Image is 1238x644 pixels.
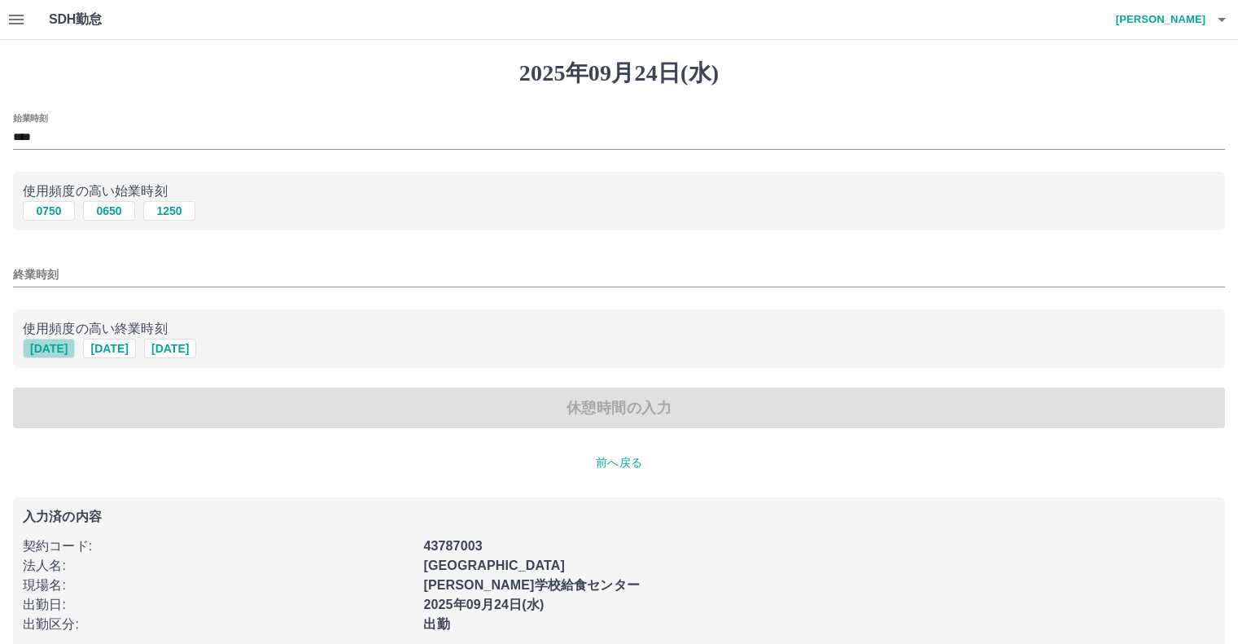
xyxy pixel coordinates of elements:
[23,319,1215,339] p: 使用頻度の高い終業時刻
[423,617,449,631] b: 出勤
[23,556,413,576] p: 法人名 :
[23,339,75,358] button: [DATE]
[23,615,413,634] p: 出勤区分 :
[23,510,1215,524] p: 入力済の内容
[83,201,135,221] button: 0650
[423,559,565,572] b: [GEOGRAPHIC_DATA]
[23,595,413,615] p: 出勤日 :
[23,537,413,556] p: 契約コード :
[423,578,639,592] b: [PERSON_NAME]学校給食センター
[144,339,196,358] button: [DATE]
[83,339,135,358] button: [DATE]
[23,576,413,595] p: 現場名 :
[143,201,195,221] button: 1250
[13,59,1225,87] h1: 2025年09月24日(水)
[23,182,1215,201] p: 使用頻度の高い始業時刻
[13,112,47,124] label: 始業時刻
[423,598,544,611] b: 2025年09月24日(水)
[23,201,75,221] button: 0750
[13,454,1225,471] p: 前へ戻る
[423,539,482,553] b: 43787003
